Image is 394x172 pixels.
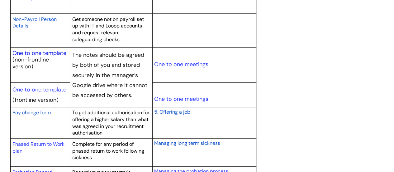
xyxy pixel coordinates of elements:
[72,16,144,43] span: Get someone not on payroll set up with IT and Looop accounts and request relevant safeguarding ch...
[72,141,144,161] span: Complete for any period of phased return to work following sickness
[10,82,70,107] td: (frontline version)
[12,86,66,93] a: One to one template
[154,108,190,115] a: 5. Offering a job
[12,16,57,29] span: Non-Payroll Person Details
[70,48,153,107] td: The notes should be agreed by both of you and stored securely in the manager’s Google drive where...
[154,140,220,146] span: Managing long term sickness
[12,49,66,57] a: One to one template
[12,57,68,70] p: (non-frontline version)
[154,95,208,103] a: One to one meetings
[154,139,220,147] a: Managing long term sickness
[12,109,51,116] span: Pay change form
[12,109,51,116] a: Pay change form
[154,61,208,68] a: One to one meetings
[12,141,64,154] a: Phased Return to Work plan
[72,109,150,136] span: To get additional authorisation for offering a higher salary than what was agreed in your recruit...
[12,15,57,30] a: Non-Payroll Person Details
